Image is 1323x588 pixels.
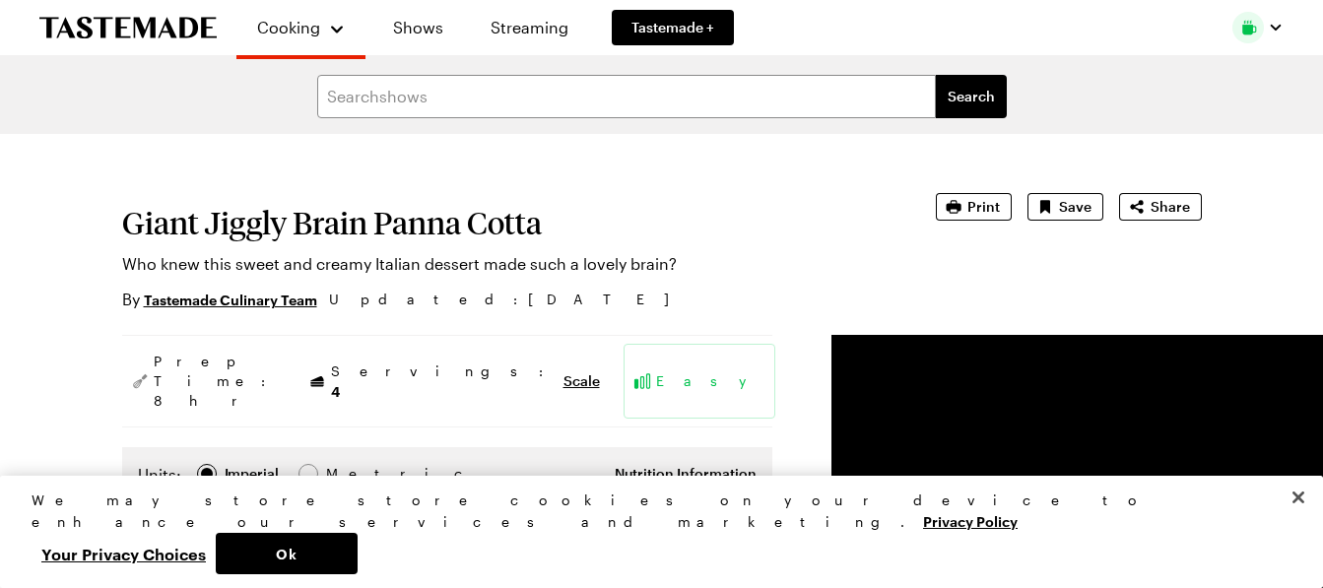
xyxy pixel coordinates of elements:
button: Close [1277,476,1320,519]
p: By [122,288,317,311]
div: Imperial [225,463,279,485]
a: More information about your privacy, opens in a new tab [923,511,1018,530]
button: Scale [563,371,600,391]
span: Tastemade + [631,18,714,37]
img: Profile picture [1232,12,1264,43]
span: Updated : [DATE] [329,289,689,310]
div: Privacy [32,490,1275,574]
a: Tastemade Culinary Team [144,289,317,310]
span: Print [967,197,1000,217]
label: Units: [138,463,181,487]
a: Tastemade + [612,10,734,45]
span: Servings: [331,361,554,402]
span: Share [1151,197,1190,217]
span: Prep Time: 8 hr [154,352,276,411]
a: To Tastemade Home Page [39,17,217,39]
span: Imperial [225,463,281,485]
div: Metric [326,463,367,485]
button: filters [936,75,1007,118]
button: Cooking [256,8,346,47]
button: Nutrition Information [615,464,757,484]
button: Print [936,193,1012,221]
div: Imperial Metric [138,463,367,490]
button: Ok [216,533,358,574]
div: We may store store cookies on your device to enhance our services and marketing. [32,490,1275,533]
p: Who knew this sweet and creamy Italian dessert made such a lovely brain? [122,252,881,276]
span: Cooking [257,18,320,36]
span: Save [1059,197,1091,217]
button: Your Privacy Choices [32,533,216,574]
span: Easy [656,371,766,391]
h1: Giant Jiggly Brain Panna Cotta [122,205,881,240]
button: Share [1119,193,1202,221]
span: 4 [331,381,340,400]
button: Save recipe [1027,193,1103,221]
span: Search [948,87,995,106]
button: Profile picture [1232,12,1284,43]
span: Metric [326,463,369,485]
video-js: Video Player [831,335,1202,544]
